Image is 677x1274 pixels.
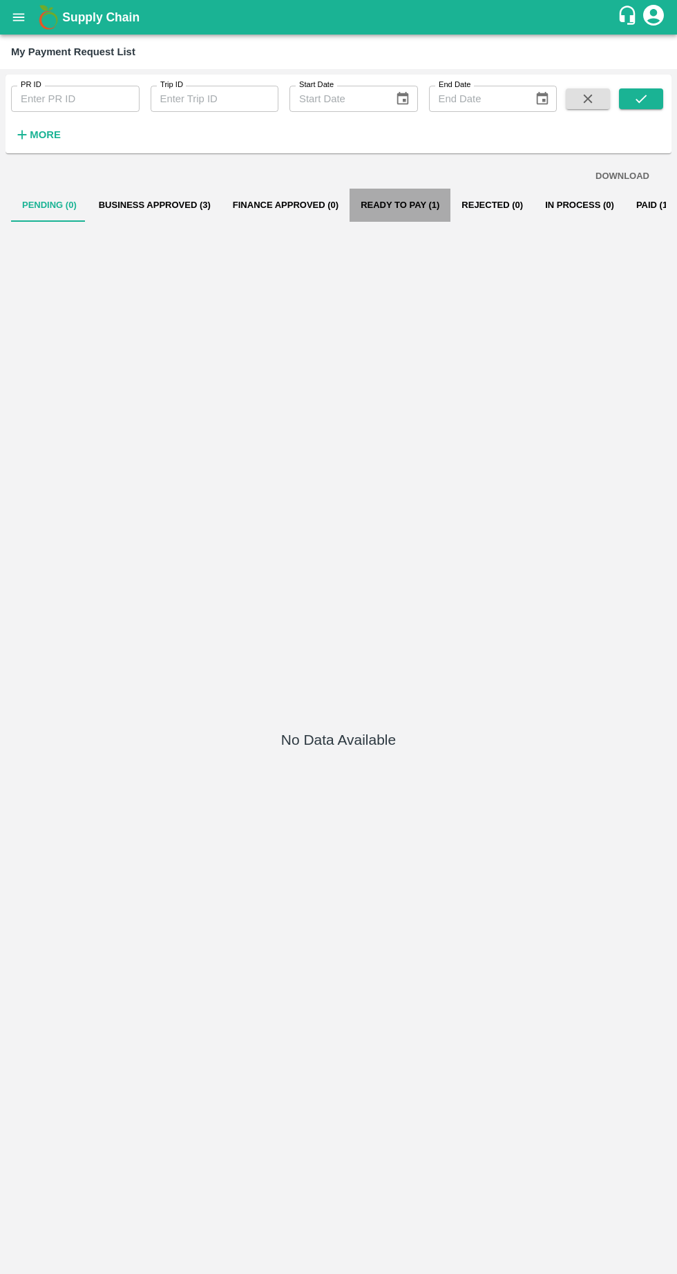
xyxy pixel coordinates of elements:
input: Start Date [289,86,384,112]
button: Business Approved (3) [88,189,222,222]
label: Trip ID [160,79,183,91]
h5: No Data Available [281,730,396,750]
label: PR ID [21,79,41,91]
button: More [11,123,64,146]
button: Ready To Pay (1) [350,189,450,222]
img: logo [35,3,62,31]
button: Choose date [529,86,555,112]
div: My Payment Request List [11,43,135,61]
a: Supply Chain [62,8,617,27]
strong: More [30,129,61,140]
input: Enter Trip ID [151,86,279,112]
b: Supply Chain [62,10,140,24]
div: customer-support [617,5,641,30]
input: End Date [429,86,524,112]
button: open drawer [3,1,35,33]
label: End Date [439,79,470,91]
button: Rejected (0) [450,189,534,222]
button: Pending (0) [11,189,88,222]
button: Finance Approved (0) [222,189,350,222]
button: DOWNLOAD [590,164,655,189]
input: Enter PR ID [11,86,140,112]
div: account of current user [641,3,666,32]
button: Choose date [390,86,416,112]
button: In Process (0) [534,189,625,222]
label: Start Date [299,79,334,91]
